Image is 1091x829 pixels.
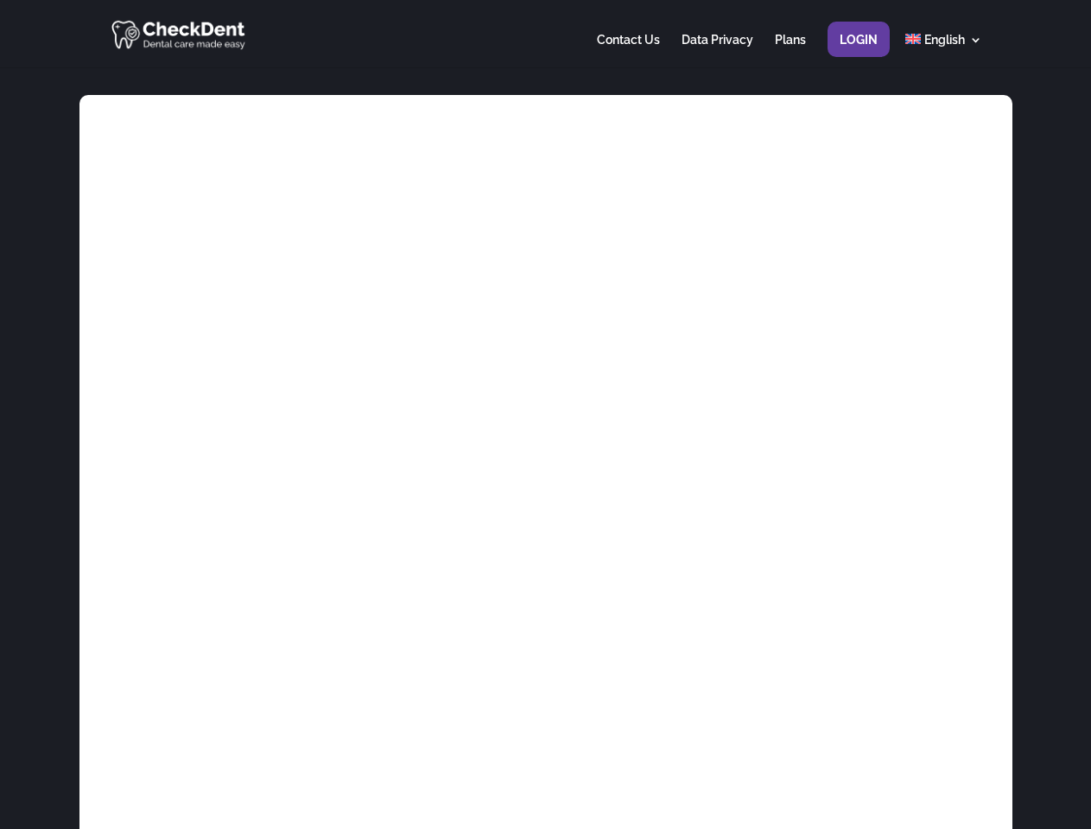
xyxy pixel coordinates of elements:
[775,34,806,67] a: Plans
[924,33,965,47] span: English
[682,34,753,67] a: Data Privacy
[840,34,878,67] a: Login
[905,34,982,67] a: English
[597,34,660,67] a: Contact Us
[111,17,247,51] img: CheckDent AI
